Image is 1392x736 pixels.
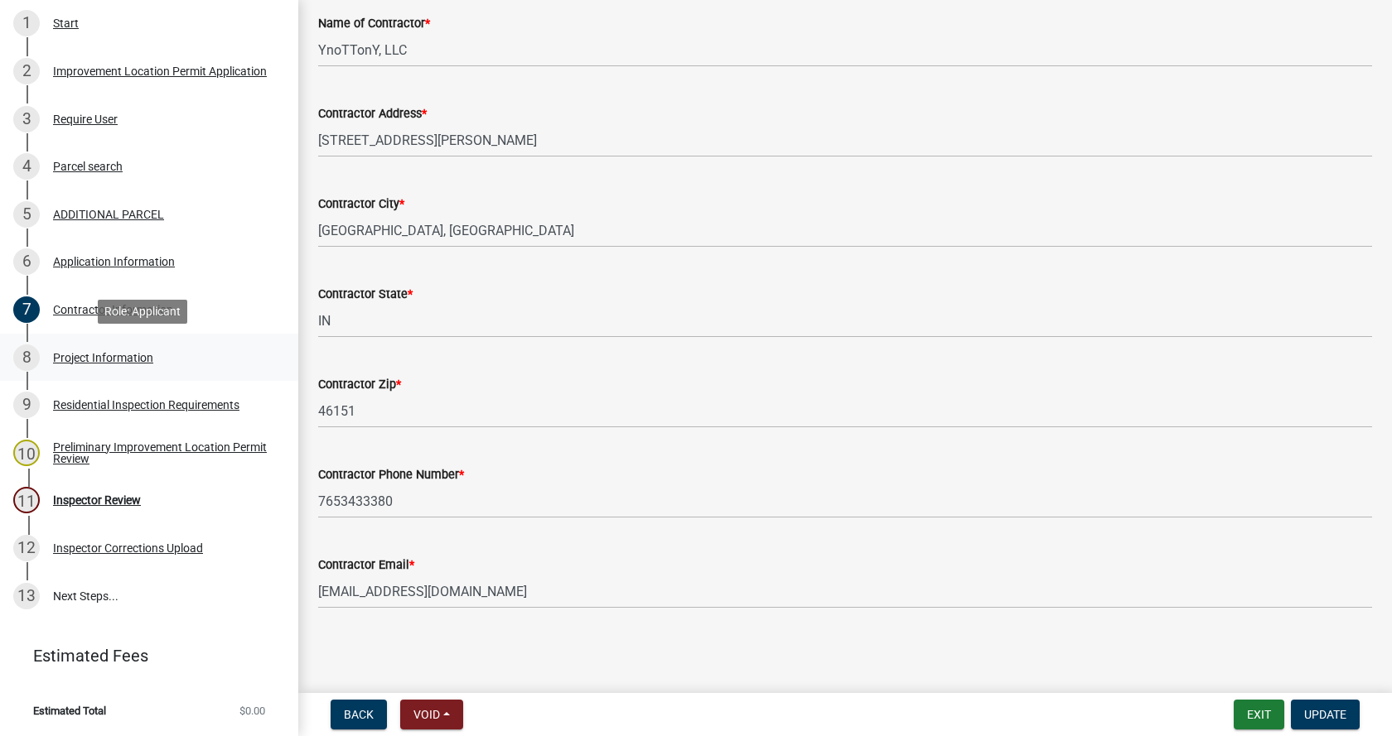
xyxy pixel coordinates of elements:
div: Inspector Review [53,494,141,506]
div: 13 [13,583,40,609]
div: 4 [13,153,40,180]
button: Void [400,700,463,729]
div: 9 [13,392,40,418]
span: Update [1304,708,1346,721]
span: Estimated Total [33,705,106,716]
div: Improvement Location Permit Application [53,65,267,77]
div: 8 [13,344,40,371]
div: Contractor Information [53,304,173,315]
div: Residential Inspection Requirements [53,399,239,411]
div: Inspector Corrections Upload [53,542,203,554]
label: Contractor State [318,289,413,301]
span: $0.00 [239,705,265,716]
div: Role: Applicant [98,300,187,324]
button: Update [1291,700,1360,729]
div: Start [53,17,79,29]
div: 5 [13,201,40,228]
a: Estimated Fees [13,639,272,672]
div: 2 [13,58,40,84]
div: Preliminary Improvement Location Permit Review [53,441,272,464]
label: Contractor Email [318,560,414,571]
div: 1 [13,10,40,36]
div: Parcel search [53,161,123,172]
div: Require User [53,113,118,125]
button: Exit [1234,700,1284,729]
div: 3 [13,106,40,132]
label: Contractor Address [318,108,427,120]
div: 10 [13,440,40,466]
span: Back [344,708,374,721]
div: 12 [13,535,40,561]
div: 11 [13,487,40,513]
div: Application Information [53,256,175,267]
div: Project Information [53,352,153,363]
label: Contractor Zip [318,379,401,391]
label: Name of Contractor [318,18,430,30]
span: Void [413,708,440,721]
div: 6 [13,248,40,275]
div: 7 [13,296,40,323]
button: Back [331,700,387,729]
label: Contractor Phone Number [318,469,464,481]
div: ADDITIONAL PARCEL [53,209,164,220]
label: Contractor City [318,199,404,210]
